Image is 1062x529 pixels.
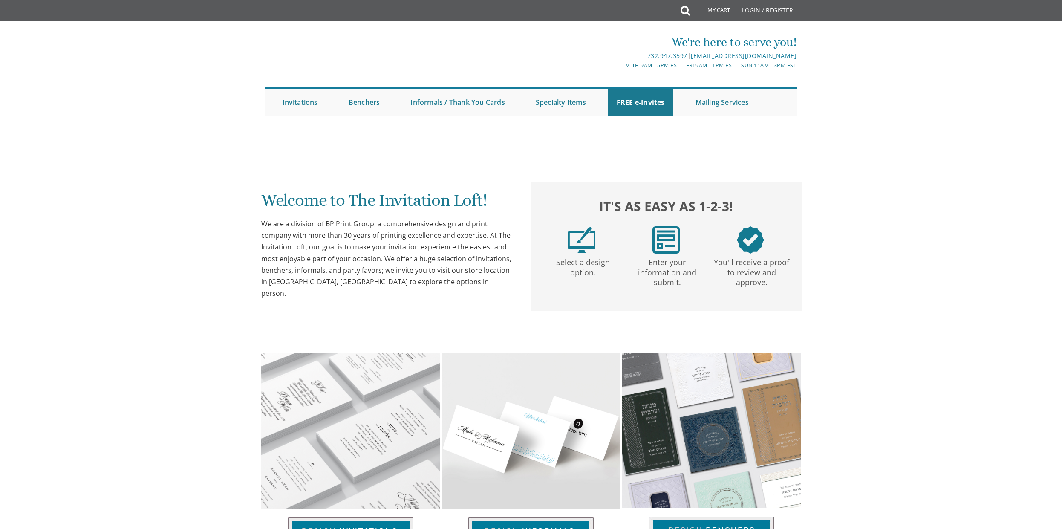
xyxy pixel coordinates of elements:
a: FREE e-Invites [608,89,673,116]
img: step1.png [568,226,595,254]
a: Invitations [274,89,326,116]
a: 732.947.3597 [647,52,687,60]
div: M-Th 9am - 5pm EST | Fri 9am - 1pm EST | Sun 11am - 3pm EST [443,61,796,70]
div: | [443,51,796,61]
div: We are a division of BP Print Group, a comprehensive design and print company with more than 30 y... [261,218,514,299]
a: My Cart [689,1,736,22]
a: Informals / Thank You Cards [402,89,513,116]
p: Enter your information and submit. [627,254,708,288]
img: step3.png [737,226,764,254]
a: Benchers [340,89,389,116]
h1: Welcome to The Invitation Loft! [261,191,514,216]
p: Select a design option. [543,254,623,278]
a: [EMAIL_ADDRESS][DOMAIN_NAME] [691,52,796,60]
h2: It's as easy as 1-2-3! [540,197,793,216]
a: Specialty Items [527,89,594,116]
div: We're here to serve you! [443,34,796,51]
a: Mailing Services [687,89,757,116]
p: You'll receive a proof to review and approve. [711,254,792,288]
img: step2.png [652,226,680,254]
